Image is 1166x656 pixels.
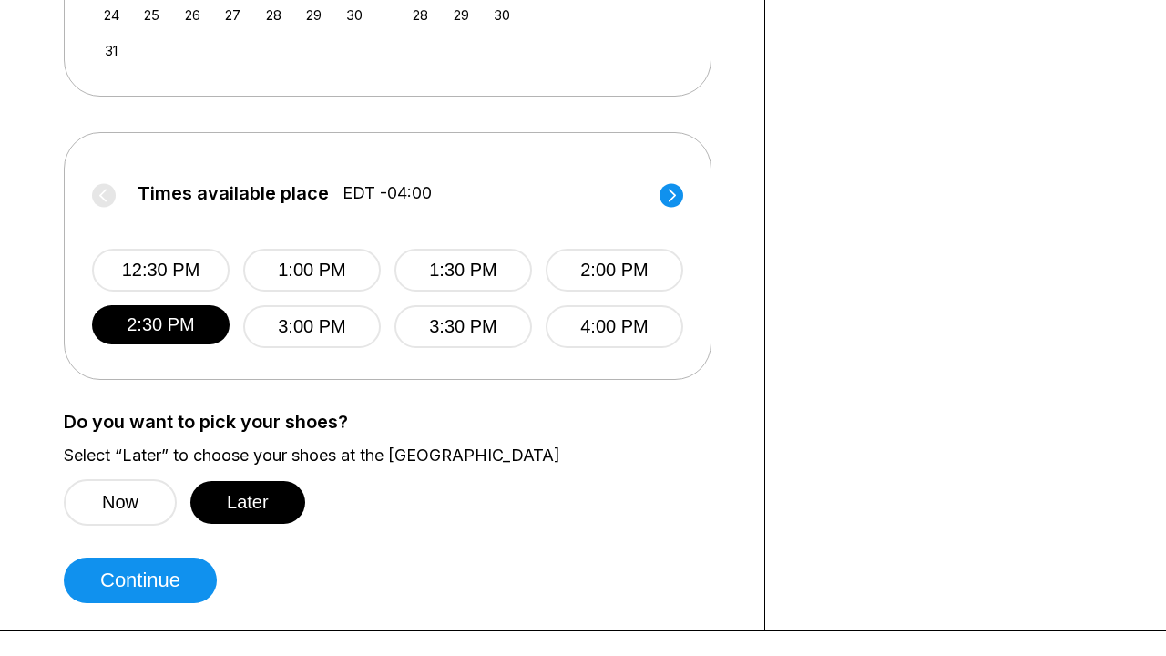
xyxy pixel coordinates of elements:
button: 4:00 PM [546,305,683,348]
div: Choose Thursday, August 28th, 2025 [261,3,286,27]
div: Choose Monday, August 25th, 2025 [139,3,164,27]
span: EDT -04:00 [343,183,432,203]
button: 3:00 PM [243,305,381,348]
button: Now [64,479,177,526]
div: Choose Sunday, August 24th, 2025 [99,3,124,27]
div: Choose Sunday, September 28th, 2025 [408,3,433,27]
div: Choose Wednesday, August 27th, 2025 [220,3,245,27]
button: 3:30 PM [394,305,532,348]
div: Choose Friday, August 29th, 2025 [302,3,326,27]
button: 1:00 PM [243,249,381,292]
div: Choose Sunday, August 31st, 2025 [99,38,124,63]
div: Choose Tuesday, August 26th, 2025 [180,3,205,27]
button: 12:30 PM [92,249,230,292]
div: Choose Monday, September 29th, 2025 [449,3,474,27]
button: 2:30 PM [92,305,230,344]
button: 1:30 PM [394,249,532,292]
button: Continue [64,558,217,603]
label: Select “Later” to choose your shoes at the [GEOGRAPHIC_DATA] [64,446,737,466]
span: Times available place [138,183,329,203]
div: Choose Tuesday, September 30th, 2025 [489,3,514,27]
button: Later [190,481,305,524]
button: 2:00 PM [546,249,683,292]
div: Choose Saturday, August 30th, 2025 [343,3,367,27]
label: Do you want to pick your shoes? [64,412,737,432]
